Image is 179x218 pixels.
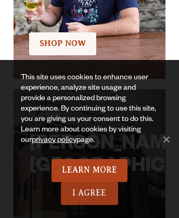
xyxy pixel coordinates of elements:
[61,182,118,205] a: I Agree
[29,31,150,57] div: Check it Out
[40,39,86,48] span: Shop Now
[21,73,158,159] div: This site uses cookies to enhance user experience, analyze site usage and provide a personalized ...
[32,137,76,145] a: privacy policy
[52,159,128,182] a: Learn More
[29,32,96,55] a: Shop Now
[161,134,171,144] span: No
